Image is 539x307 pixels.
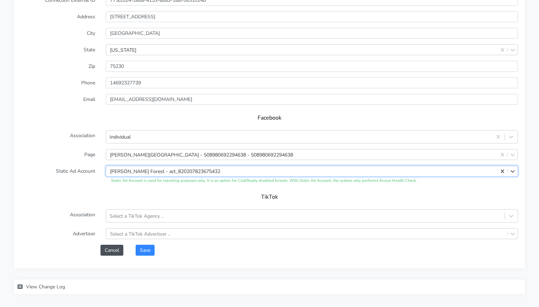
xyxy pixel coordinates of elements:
[16,209,100,223] label: Association
[106,77,518,88] input: Enter phone ...
[16,130,100,143] label: Association
[106,28,518,39] input: Enter the City ..
[106,11,518,22] input: Enter Address ..
[110,133,131,141] div: Individual
[16,228,100,239] label: Advertiser
[106,178,518,184] div: Static Ad Account is used for reporting purposes only. It is an option for ClubReady disabled bra...
[28,194,511,200] h5: TikTok
[110,46,136,53] div: [US_STATE]
[16,149,100,160] label: Page
[16,61,100,72] label: Zip
[28,115,511,121] h5: Facebook
[136,245,155,256] button: Save
[16,28,100,39] label: City
[110,230,170,237] div: Select a TikTok Advertiser ..
[100,245,123,256] button: Cancel
[16,77,100,88] label: Phone
[16,94,100,105] label: Email
[26,283,65,290] span: View Change Log
[110,167,220,175] div: [PERSON_NAME] Forest - act_820207823675432
[110,212,163,220] div: Select a TikTok Agency ..
[16,166,100,184] label: Static Ad Account
[16,11,100,22] label: Address
[106,94,518,105] input: Enter Email ...
[106,61,518,72] input: Enter Zip ..
[110,151,293,158] div: [PERSON_NAME][GEOGRAPHIC_DATA] - 508980692294638 - 508980692294638
[16,44,100,55] label: State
